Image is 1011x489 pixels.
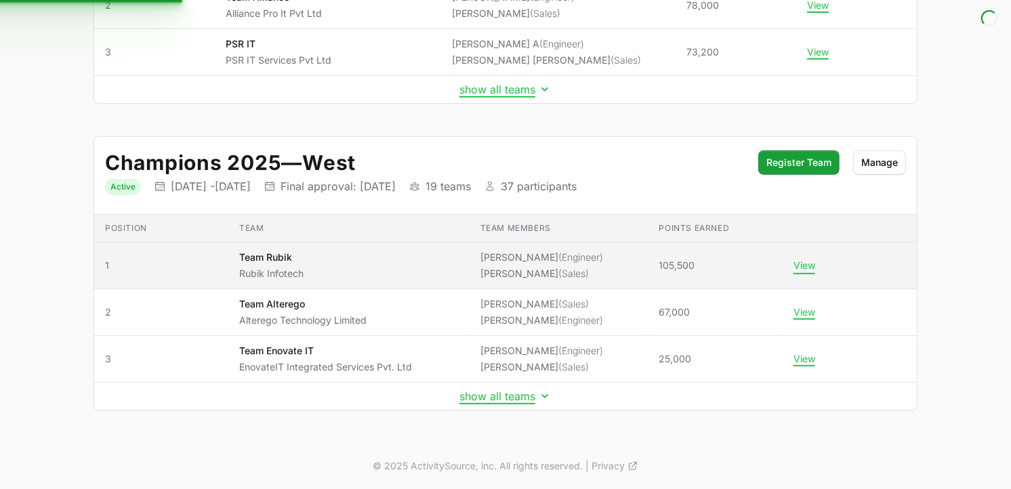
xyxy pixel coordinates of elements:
[480,314,603,327] li: [PERSON_NAME]
[226,7,322,20] p: Alliance Pro It Pvt Ltd
[558,345,603,356] span: (Engineer)
[480,251,603,264] li: [PERSON_NAME]
[659,305,690,319] span: 67,000
[480,360,603,374] li: [PERSON_NAME]
[470,215,648,242] th: Team members
[105,305,218,319] span: 2
[453,37,642,51] li: [PERSON_NAME] A
[453,54,642,67] li: [PERSON_NAME] [PERSON_NAME]
[105,45,204,59] span: 3
[793,306,815,318] button: View
[793,259,815,272] button: View
[239,344,412,358] p: Team Enovate IT
[558,361,589,373] span: (Sales)
[558,268,589,279] span: (Sales)
[239,267,304,280] p: Rubik Infotech
[105,259,218,272] span: 1
[611,54,642,66] span: (Sales)
[426,179,471,193] p: 19 teams
[659,259,695,272] span: 105,500
[226,37,331,51] p: PSR IT
[228,215,470,242] th: Team
[453,7,575,20] li: [PERSON_NAME]
[239,297,367,311] p: Team Alterego
[281,179,396,193] p: Final approval: [DATE]
[686,45,719,59] span: 73,200
[373,459,583,473] p: © 2025 ActivitySource, inc. All rights reserved.
[480,344,603,358] li: [PERSON_NAME]
[94,215,228,242] th: Position
[239,360,412,374] p: EnovateIT Integrated Services Pvt. Ltd
[861,154,898,171] span: Manage
[558,298,589,310] span: (Sales)
[239,314,367,327] p: Alterego Technology Limited
[853,150,906,175] button: Manage
[558,314,603,326] span: (Engineer)
[171,179,251,193] p: [DATE] - [DATE]
[459,389,552,403] button: show all teams
[592,459,638,473] a: Privacy
[531,7,561,19] span: (Sales)
[239,251,304,264] p: Team Rubik
[540,38,585,49] span: (Engineer)
[793,353,815,365] button: View
[480,297,603,311] li: [PERSON_NAME]
[226,54,331,67] p: PSR IT Services Pvt Ltd
[105,352,218,366] span: 3
[105,150,745,175] h2: Champions 2025 West
[459,83,552,96] button: show all teams
[648,215,783,242] th: Points earned
[758,150,840,175] button: Register Team
[282,150,303,175] span: —
[659,352,692,366] span: 25,000
[480,267,603,280] li: [PERSON_NAME]
[558,251,603,263] span: (Engineer)
[501,179,577,193] p: 37 participants
[585,459,589,473] span: |
[807,46,829,58] button: View
[766,154,831,171] span: Register Team
[94,136,917,410] div: Initiative details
